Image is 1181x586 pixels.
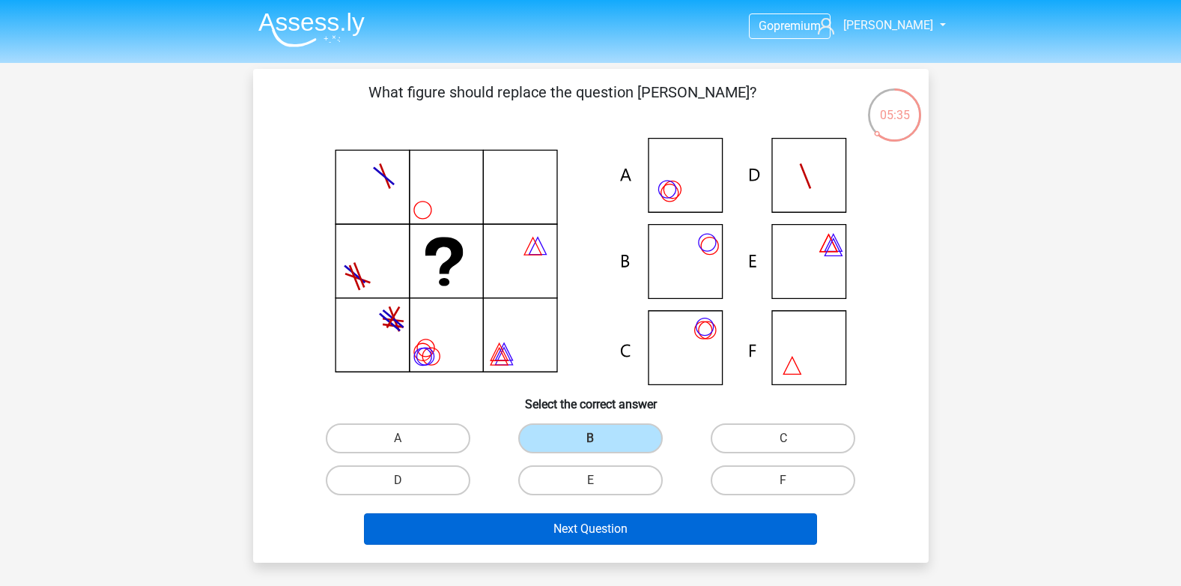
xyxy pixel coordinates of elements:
p: What figure should replace the question [PERSON_NAME]? [277,81,848,126]
label: A [326,423,470,453]
button: Next Question [364,513,817,545]
span: Go [759,19,774,33]
label: D [326,465,470,495]
label: B [518,423,663,453]
span: [PERSON_NAME] [843,18,933,32]
img: Assessly [258,12,365,47]
label: F [711,465,855,495]
div: 05:35 [866,87,923,124]
a: [PERSON_NAME] [812,16,935,34]
span: premium [774,19,821,33]
label: C [711,423,855,453]
label: E [518,465,663,495]
a: Gopremium [750,16,830,36]
h6: Select the correct answer [277,385,905,411]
